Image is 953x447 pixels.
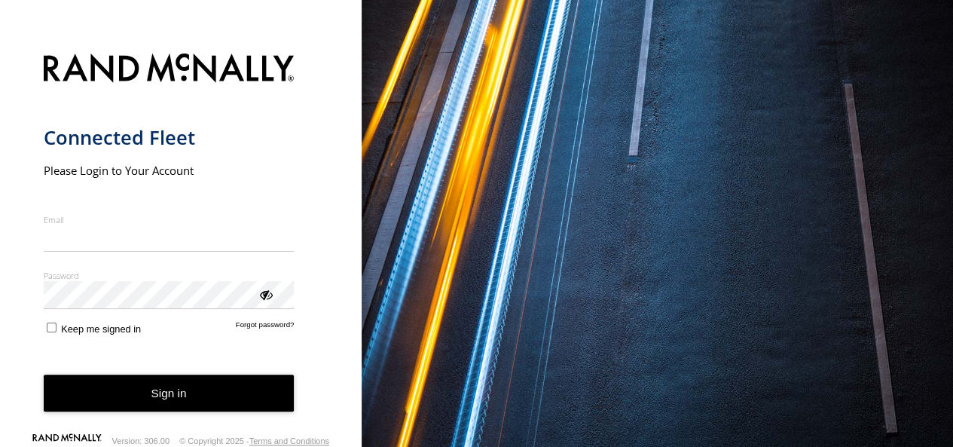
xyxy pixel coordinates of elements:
span: Keep me signed in [61,323,141,335]
div: ViewPassword [258,286,273,302]
a: Forgot password? [236,320,295,335]
label: Email [44,214,295,225]
h1: Connected Fleet [44,125,295,150]
label: Password [44,270,295,281]
button: Sign in [44,375,295,412]
div: Version: 306.00 [112,436,170,445]
input: Keep me signed in [47,323,57,332]
a: Terms and Conditions [249,436,329,445]
form: main [44,44,319,436]
h2: Please Login to Your Account [44,163,295,178]
div: © Copyright 2025 - [179,436,329,445]
img: Rand McNally [44,51,295,89]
